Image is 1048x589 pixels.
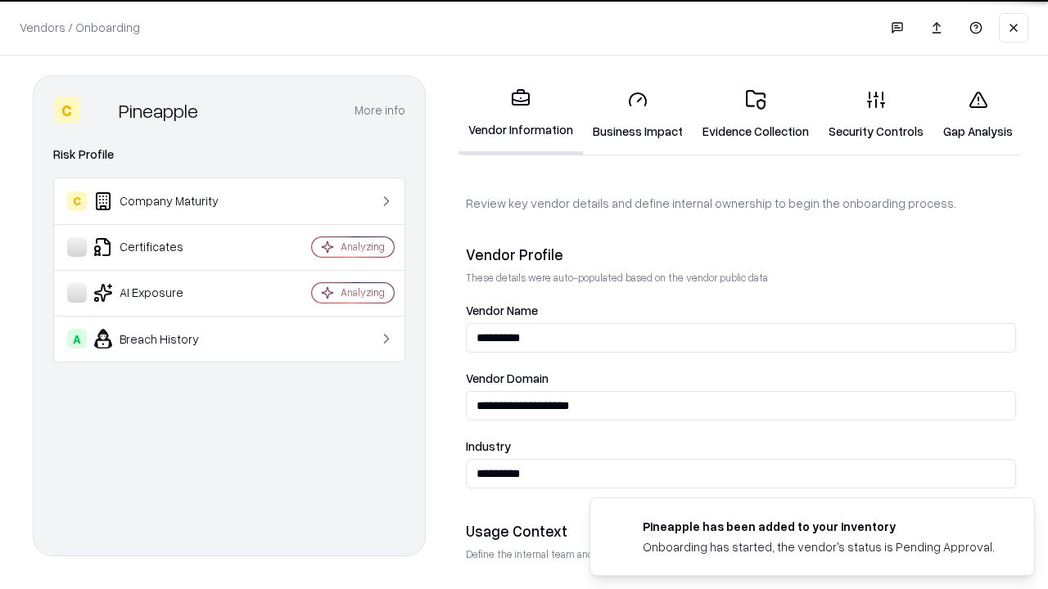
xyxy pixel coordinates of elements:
div: Analyzing [341,240,385,254]
div: AI Exposure [67,283,263,303]
div: Breach History [67,329,263,348]
img: pineappleenergy.com [610,518,630,537]
div: Company Maturity [67,191,263,211]
div: Pineapple [119,97,198,124]
a: Business Impact [583,77,693,153]
a: Vendor Information [458,75,583,155]
div: Pineapple has been added to your inventory [643,518,995,535]
p: Vendors / Onboarding [20,19,140,36]
div: Risk Profile [53,145,405,164]
img: Pineapple [86,97,112,124]
label: Industry [466,440,1016,452]
p: Review key vendor details and define internal ownership to begin the onboarding process. [466,195,1016,212]
div: Certificates [67,237,263,257]
label: Vendor Domain [466,372,1016,384]
div: C [53,97,79,124]
button: More info [355,96,405,125]
a: Evidence Collection [693,77,819,153]
p: These details were auto-populated based on the vendor public data [466,271,1016,285]
div: Analyzing [341,286,385,299]
div: A [67,329,87,348]
div: Vendor Profile [466,245,1016,264]
div: Usage Context [466,521,1016,541]
a: Security Controls [819,77,933,153]
div: Onboarding has started, the vendor's status is Pending Approval. [643,538,995,555]
label: Vendor Name [466,304,1016,317]
p: Define the internal team and reason for using this vendor. This helps assess business relevance a... [466,547,1016,561]
a: Gap Analysis [933,77,1023,153]
div: C [67,191,87,211]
